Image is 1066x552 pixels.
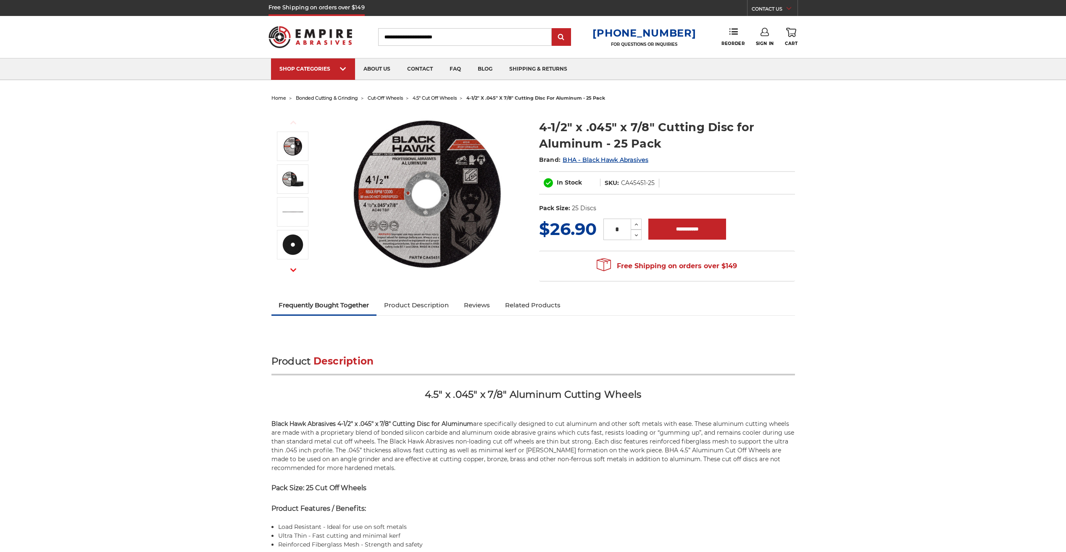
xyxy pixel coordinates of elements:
[271,95,286,101] a: home
[271,355,311,367] span: Product
[271,296,377,314] a: Frequently Bought Together
[563,156,648,164] a: BHA - Black Hawk Abrasives
[343,110,511,278] img: 4.5" cutting disc for aluminum
[592,27,696,39] a: [PHONE_NUMBER]
[592,42,696,47] p: FOR QUESTIONS OR INQUIRIES
[539,219,597,239] span: $26.90
[282,136,303,157] img: 4.5" cutting disc for aluminum
[271,504,366,512] strong: Product Features / Benefits:
[501,58,576,80] a: shipping & returns
[399,58,441,80] a: contact
[271,420,473,428] strong: Black Hawk Abrasives 4-1/2" x .045" x 7/8" Cutting Disc for Aluminum
[497,296,568,314] a: Related Products
[283,261,303,279] button: Next
[539,204,570,213] dt: Pack Size:
[469,58,501,80] a: blog
[785,28,798,46] a: Cart
[271,484,366,492] strong: Pack Size: 25 Cut Off Wheels
[621,179,655,188] dd: CA45451-25
[553,29,570,46] input: Submit
[271,388,795,407] h2: 4.5" x .045" x 7/8" Aluminum Cutting Wheels
[278,531,795,540] li: Ultra Thin - Fast cutting and minimal kerf
[785,41,798,46] span: Cart
[282,169,303,190] img: 4-1/2 aluminum cut off wheel
[456,296,497,314] a: Reviews
[413,95,457,101] a: 4.5" cut off wheels
[283,114,303,132] button: Previous
[268,21,353,53] img: Empire Abrasives
[296,95,358,101] a: bonded cutting & grinding
[313,355,374,367] span: Description
[278,540,795,549] li: Reinforced Fiberglass Mesh - Strength and safety
[466,95,605,101] span: 4-1/2" x .045" x 7/8" cutting disc for aluminum - 25 pack
[721,28,745,46] a: Reorder
[572,204,596,213] dd: 25 Discs
[376,296,456,314] a: Product Description
[282,201,303,222] img: ultra thin 4.5 inch cutting wheel for aluminum
[368,95,403,101] a: cut-off wheels
[355,58,399,80] a: about us
[752,4,798,16] a: CONTACT US
[279,66,347,72] div: SHOP CATEGORIES
[539,156,561,164] span: Brand:
[271,420,795,473] p: are specifically designed to cut aluminum and other soft metals with ease. These aluminum cutting...
[441,58,469,80] a: faq
[282,234,303,255] img: back of 4.5 inch cut off disc for aluminum
[597,258,737,275] span: Free Shipping on orders over $149
[756,41,774,46] span: Sign In
[721,41,745,46] span: Reorder
[605,179,619,188] dt: SKU:
[539,119,795,152] h1: 4-1/2" x .045" x 7/8" Cutting Disc for Aluminum - 25 Pack
[557,179,582,186] span: In Stock
[278,523,795,531] li: Load Resistant - Ideal for use on soft metals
